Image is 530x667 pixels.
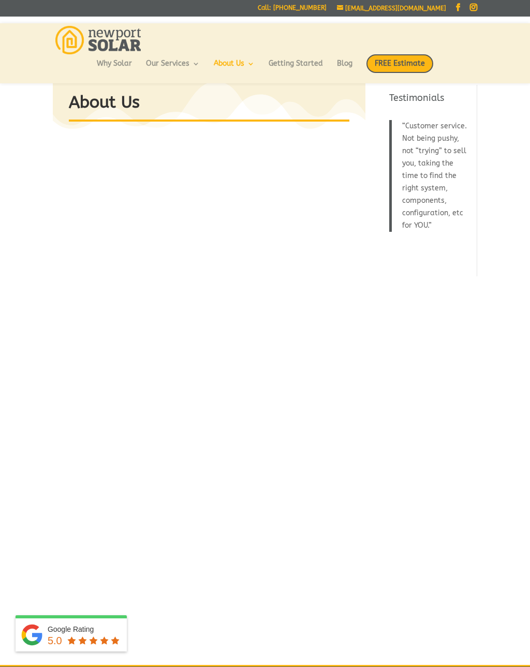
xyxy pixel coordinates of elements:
a: Call: [PHONE_NUMBER] [258,5,327,16]
a: Our Services [146,60,200,78]
strong: About Us [69,93,140,112]
a: [EMAIL_ADDRESS][DOMAIN_NAME] [337,5,446,12]
a: Getting Started [269,60,323,78]
span: 5.0 [48,635,62,646]
h4: Testimonials [389,92,470,110]
a: FREE Estimate [366,54,433,83]
span: FREE Estimate [366,54,433,73]
a: Why Solar [97,60,132,78]
div: Google Rating [48,624,122,634]
img: Newport Solar | Solar Energy Optimized. [55,26,141,54]
a: Blog [337,60,352,78]
blockquote: Customer service. Not being pushy, not “trying” to sell you, taking the time to find the right sy... [389,120,470,232]
a: About Us [214,60,255,78]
